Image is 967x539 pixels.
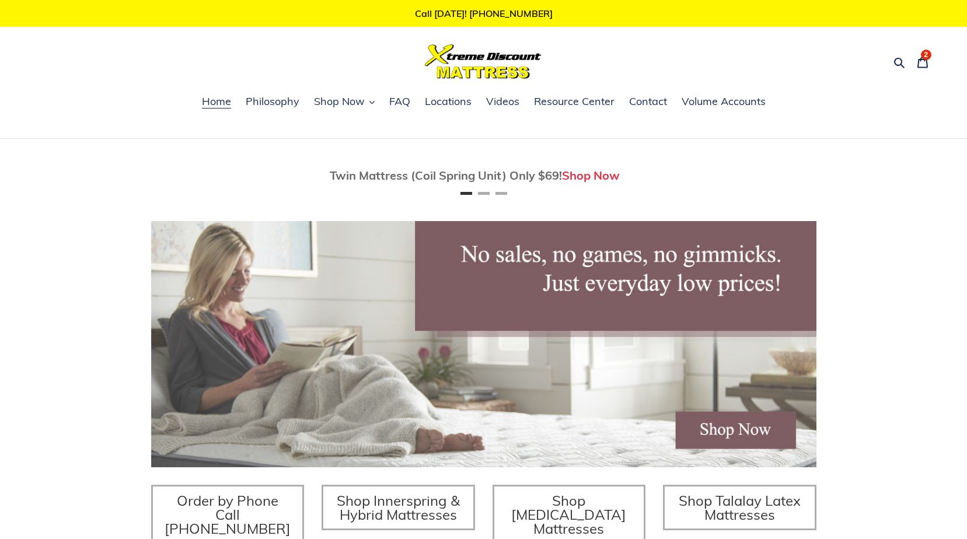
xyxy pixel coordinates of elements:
span: Shop Innerspring & Hybrid Mattresses [337,492,460,523]
span: Shop [MEDICAL_DATA] Mattresses [511,492,626,537]
a: Resource Center [528,93,620,111]
a: Videos [480,93,525,111]
span: Volume Accounts [682,94,766,108]
span: Contact [629,94,667,108]
span: Locations [425,94,472,108]
span: Order by Phone Call [PHONE_NUMBER] [165,492,291,537]
button: Page 1 [460,192,472,195]
a: 2 [910,48,935,75]
span: FAQ [389,94,410,108]
span: 2 [924,51,928,58]
span: Shop Now [314,94,365,108]
a: Philosophy [240,93,305,111]
a: Contact [623,93,673,111]
a: Locations [419,93,477,111]
a: Volume Accounts [676,93,771,111]
a: Shop Now [562,168,620,183]
img: Xtreme Discount Mattress [425,44,542,79]
button: Page 3 [495,192,507,195]
span: Twin Mattress (Coil Spring Unit) Only $69! [330,168,562,183]
a: Shop Talalay Latex Mattresses [663,485,816,530]
span: Videos [486,94,519,108]
span: Resource Center [534,94,615,108]
button: Shop Now [308,93,380,111]
button: Page 2 [478,192,490,195]
span: Shop Talalay Latex Mattresses [679,492,801,523]
a: Home [196,93,237,111]
a: FAQ [383,93,416,111]
span: Home [202,94,231,108]
img: herobannermay2022-1652879215306_1200x.jpg [151,221,816,467]
a: Shop Innerspring & Hybrid Mattresses [322,485,475,530]
span: Philosophy [246,94,299,108]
